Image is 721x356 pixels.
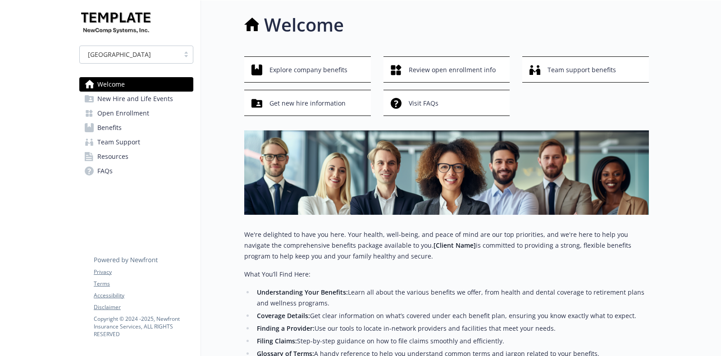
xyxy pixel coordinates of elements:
p: What You’ll Find Here: [244,269,649,280]
p: Copyright © 2024 - 2025 , Newfront Insurance Services, ALL RIGHTS RESERVED [94,315,193,338]
li: Learn all about the various benefits we offer, from health and dental coverage to retirement plan... [254,287,649,309]
button: Team support benefits [522,56,649,83]
li: Use our tools to locate in-network providers and facilities that meet your needs. [254,323,649,334]
img: overview page banner [244,130,649,215]
strong: Finding a Provider: [257,324,315,333]
span: Visit FAQs [409,95,438,112]
strong: Understanding Your Benefits: [257,288,348,296]
span: New Hire and Life Events [97,92,173,106]
span: Benefits [97,120,122,135]
a: Privacy [94,268,193,276]
a: FAQs [79,164,193,178]
button: Get new hire information [244,90,371,116]
button: Review open enrollment info [383,56,510,83]
span: Review open enrollment info [409,61,496,79]
strong: Filing Claims: [257,337,297,345]
a: New Hire and Life Events [79,92,193,106]
span: [GEOGRAPHIC_DATA] [84,50,175,59]
li: Step-by-step guidance on how to file claims smoothly and efficiently. [254,336,649,347]
button: Explore company benefits [244,56,371,83]
a: Accessibility [94,291,193,300]
span: Resources [97,149,128,164]
span: FAQs [97,164,113,178]
a: Team Support [79,135,193,149]
li: Get clear information on what’s covered under each benefit plan, ensuring you know exactly what t... [254,310,649,321]
a: Benefits [79,120,193,135]
strong: Coverage Details: [257,311,310,320]
h1: Welcome [264,11,344,38]
strong: [Client Name] [434,241,476,250]
span: Explore company benefits [269,61,347,79]
a: Welcome [79,77,193,92]
span: [GEOGRAPHIC_DATA] [88,50,151,59]
a: Open Enrollment [79,106,193,120]
span: Team support benefits [548,61,616,79]
span: Open Enrollment [97,106,149,120]
a: Terms [94,280,193,288]
p: We're delighted to have you here. Your health, well-being, and peace of mind are our top prioriti... [244,229,649,262]
a: Disclaimer [94,303,193,311]
a: Resources [79,149,193,164]
span: Team Support [97,135,140,149]
span: Welcome [97,77,125,92]
span: Get new hire information [269,95,346,112]
button: Visit FAQs [383,90,510,116]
